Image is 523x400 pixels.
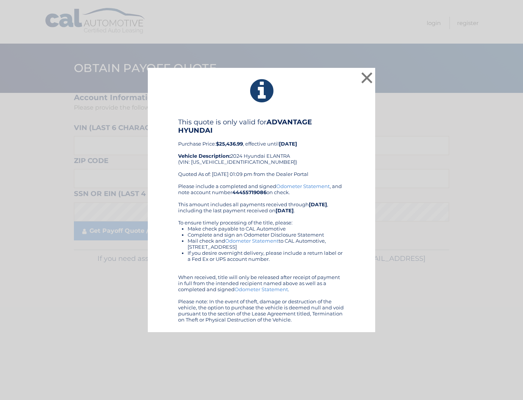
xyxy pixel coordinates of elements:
[178,118,345,135] h4: This quote is only valid for
[178,153,230,159] strong: Vehicle Description:
[279,141,297,147] b: [DATE]
[178,183,345,323] div: Please include a completed and signed , and note account number on check. This amount includes al...
[178,118,312,135] b: ADVANTAGE HYUNDAI
[225,238,279,244] a: Odometer Statement
[188,232,345,238] li: Complete and sign an Odometer Disclosure Statement
[276,183,330,189] a: Odometer Statement
[309,201,327,207] b: [DATE]
[276,207,294,213] b: [DATE]
[188,226,345,232] li: Make check payable to CAL Automotive
[359,70,374,85] button: ×
[178,118,345,183] div: Purchase Price: , effective until 2024 Hyundai ELANTRA (VIN: [US_VEHICLE_IDENTIFICATION_NUMBER]) ...
[188,250,345,262] li: If you desire overnight delivery, please include a return label or a Fed Ex or UPS account number.
[216,141,243,147] b: $25,436.99
[235,286,288,292] a: Odometer Statement
[232,189,266,195] b: 44455719086
[188,238,345,250] li: Mail check and to CAL Automotive, [STREET_ADDRESS]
